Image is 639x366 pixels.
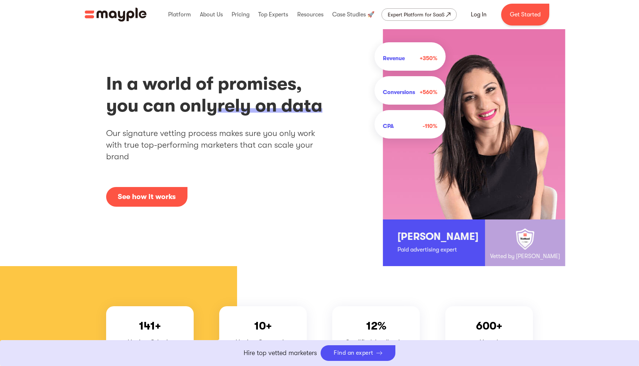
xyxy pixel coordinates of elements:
[419,89,437,96] h3: +560%
[166,3,193,26] div: Platform
[341,338,411,356] div: Qualified Application to Vetting
[198,3,225,26] div: About Us
[490,252,560,261] div: Vetted by [PERSON_NAME]
[397,245,478,254] div: Paid advertising expert
[230,3,251,26] div: Pricing
[256,3,290,26] div: Top Experts
[388,10,445,19] div: Expert Platform for SaaS
[422,123,437,129] h3: -110%
[341,319,411,333] h4: 12%
[397,231,478,242] h2: [PERSON_NAME]
[334,350,373,357] div: Find an expert
[419,55,437,62] h3: +350%
[383,89,415,96] h3: Conversions
[501,4,549,26] a: Get Started
[382,8,457,21] a: Expert Platform for SaaS
[217,95,322,117] span: rely on data
[85,8,147,22] a: home
[115,338,185,347] div: Vetting Criteria
[454,319,524,333] h4: 600+
[106,73,329,117] h1: In a world of promises, you can only
[454,338,524,356] div: Vetted Marketers
[462,6,495,23] a: Log In
[106,187,187,207] a: open lightbox
[118,192,176,201] div: See how it works
[115,319,185,333] h4: 141+
[228,338,298,347] div: Vetting Categories
[244,348,317,358] p: Hire top vetted marketers
[383,123,394,129] h3: CPA
[295,3,325,26] div: Resources
[383,55,404,62] h3: Revenue
[106,128,329,163] h2: Our signature vetting process makes sure you only work with true top-performing marketers that ca...
[228,319,298,333] h4: 10+
[85,8,147,22] img: Mayple logo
